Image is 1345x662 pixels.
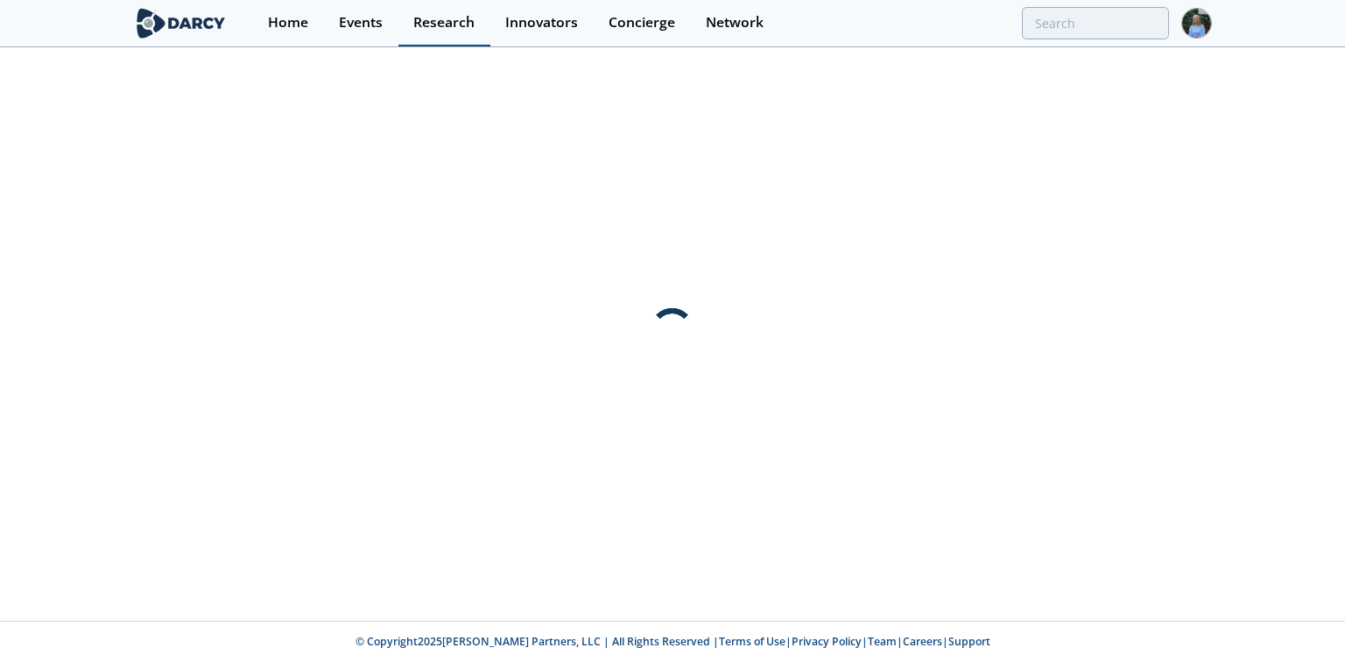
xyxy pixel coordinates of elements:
[413,16,475,30] div: Research
[792,634,862,649] a: Privacy Policy
[1181,8,1212,39] img: Profile
[505,16,578,30] div: Innovators
[339,16,383,30] div: Events
[25,634,1320,650] p: © Copyright 2025 [PERSON_NAME] Partners, LLC | All Rights Reserved | | | | |
[268,16,308,30] div: Home
[719,634,785,649] a: Terms of Use
[609,16,675,30] div: Concierge
[903,634,942,649] a: Careers
[868,634,897,649] a: Team
[948,634,990,649] a: Support
[706,16,764,30] div: Network
[1022,7,1169,39] input: Advanced Search
[133,8,229,39] img: logo-wide.svg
